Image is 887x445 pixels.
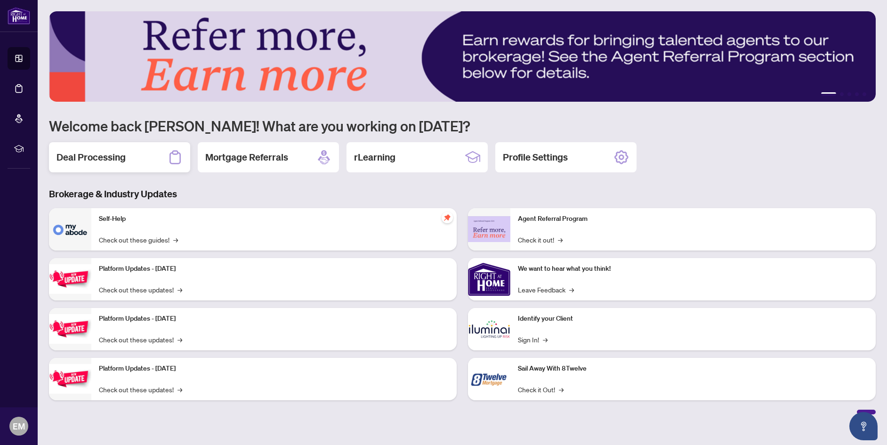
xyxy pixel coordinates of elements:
a: Leave Feedback→ [518,284,574,295]
img: logo [8,7,30,24]
span: pushpin [442,212,453,223]
a: Sign In!→ [518,334,548,345]
h2: rLearning [354,151,395,164]
button: 3 [847,92,851,96]
span: → [173,235,178,245]
p: Sail Away With 8Twelve [518,364,868,374]
p: Self-Help [99,214,449,224]
a: Check it out!→ [518,235,563,245]
a: Check out these updates!→ [99,384,182,395]
span: → [543,334,548,345]
h2: Deal Processing [56,151,126,164]
h3: Brokerage & Industry Updates [49,187,876,201]
p: Agent Referral Program [518,214,868,224]
p: We want to hear what you think! [518,264,868,274]
img: Sail Away With 8Twelve [468,358,510,400]
span: → [177,284,182,295]
span: EM [13,420,25,433]
a: Check it Out!→ [518,384,564,395]
a: Check out these guides!→ [99,235,178,245]
img: Platform Updates - July 8, 2025 [49,314,91,344]
span: → [558,235,563,245]
p: Identify your Client [518,314,868,324]
button: Open asap [849,412,878,440]
h1: Welcome back [PERSON_NAME]! What are you working on [DATE]? [49,117,876,135]
img: Identify your Client [468,308,510,350]
img: Self-Help [49,208,91,251]
span: → [177,384,182,395]
button: 1 [821,92,836,96]
img: We want to hear what you think! [468,258,510,300]
p: Platform Updates - [DATE] [99,314,449,324]
h2: Mortgage Referrals [205,151,288,164]
span: → [177,334,182,345]
a: Check out these updates!→ [99,334,182,345]
button: 4 [855,92,859,96]
img: Platform Updates - July 21, 2025 [49,264,91,294]
button: 5 [863,92,866,96]
span: → [569,284,574,295]
p: Platform Updates - [DATE] [99,364,449,374]
img: Slide 0 [49,11,876,102]
button: 2 [840,92,844,96]
a: Check out these updates!→ [99,284,182,295]
span: → [559,384,564,395]
p: Platform Updates - [DATE] [99,264,449,274]
img: Platform Updates - June 23, 2025 [49,364,91,394]
img: Agent Referral Program [468,216,510,242]
h2: Profile Settings [503,151,568,164]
